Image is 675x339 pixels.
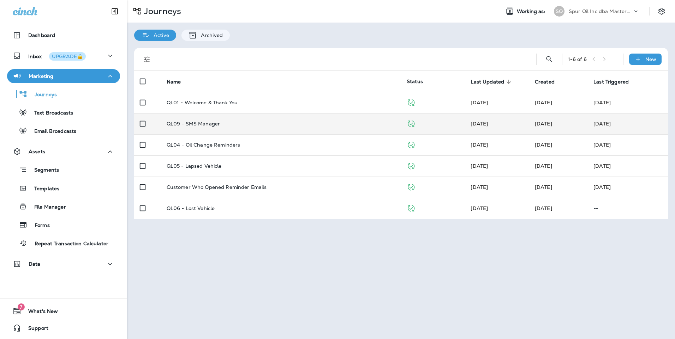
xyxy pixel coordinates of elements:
button: Search Journeys [542,52,556,66]
p: Journeys [28,92,57,98]
button: InboxUPGRADE🔒 [7,49,120,63]
p: Spur Oil Inc dba MasterLube [569,8,632,14]
span: Status [407,78,423,85]
span: Jason Munk [471,205,488,211]
button: Text Broadcasts [7,105,120,120]
span: Published [407,120,416,126]
button: Email Broadcasts [7,123,120,138]
p: Email Broadcasts [27,128,76,135]
p: Archived [197,32,223,38]
td: [DATE] [588,177,668,198]
span: Name [167,79,190,85]
button: Assets [7,144,120,159]
p: Repeat Transaction Calculator [28,241,108,247]
span: Jason Munk [535,184,552,190]
span: Support [21,325,48,334]
button: Forms [7,217,120,232]
span: Working as: [517,8,547,14]
button: UPGRADE🔒 [49,52,86,61]
p: Dashboard [28,32,55,38]
p: Forms [28,222,50,229]
button: Settings [655,5,668,18]
p: QL01 - Welcome & Thank You [167,100,238,105]
button: Templates [7,181,120,196]
p: Inbox [28,52,86,60]
td: [DATE] [588,92,668,113]
button: Dashboard [7,28,120,42]
span: Jason Munk [471,184,488,190]
span: Last Updated [471,79,513,85]
span: Name [167,79,181,85]
p: Data [29,261,41,267]
button: Data [7,257,120,271]
p: Templates [27,186,59,192]
span: Jason Munk [471,99,488,106]
span: Unknown [535,163,552,169]
button: Collapse Sidebar [105,4,125,18]
span: Jason Munk [535,99,552,106]
span: Published [407,204,416,211]
button: File Manager [7,199,120,214]
span: Published [407,99,416,105]
span: Published [407,183,416,190]
span: Unknown [535,121,552,127]
td: [DATE] [588,155,668,177]
p: QL05 - Lapsed Vehicle [167,163,222,169]
span: Unknown [535,205,552,211]
span: What's New [21,308,58,317]
p: Text Broadcasts [27,110,73,117]
div: UPGRADE🔒 [52,54,83,59]
button: Journeys [7,87,120,101]
td: [DATE] [588,134,668,155]
p: File Manager [27,204,66,211]
p: QL06 - Lost Vehicle [167,205,215,211]
span: Michelle Anderson [535,142,552,148]
span: Published [407,162,416,168]
span: Last Triggered [593,79,638,85]
p: QL04 - Oil Change Reminders [167,142,240,148]
span: Created [535,79,564,85]
span: Last Updated [471,79,504,85]
button: Support [7,321,120,335]
button: Filters [140,52,154,66]
p: Active [150,32,169,38]
button: Segments [7,162,120,177]
p: -- [593,205,662,211]
span: Published [407,141,416,147]
div: 1 - 6 of 6 [568,56,587,62]
button: Marketing [7,69,120,83]
p: Customer Who Opened Reminder Emails [167,184,267,190]
p: New [645,56,656,62]
p: Segments [27,167,59,174]
p: Journeys [141,6,181,17]
p: Marketing [29,73,53,79]
span: Jason Munk [471,163,488,169]
button: Repeat Transaction Calculator [7,236,120,251]
p: QL09 - SMS Manager [167,121,220,127]
div: SO [554,6,565,17]
td: [DATE] [588,113,668,134]
p: Assets [29,149,45,154]
span: Jason Munk [471,121,488,127]
button: 7What's New [7,304,120,318]
span: Last Triggered [593,79,629,85]
span: 7 [18,303,25,310]
span: Created [535,79,555,85]
span: Jason Munk [471,142,488,148]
